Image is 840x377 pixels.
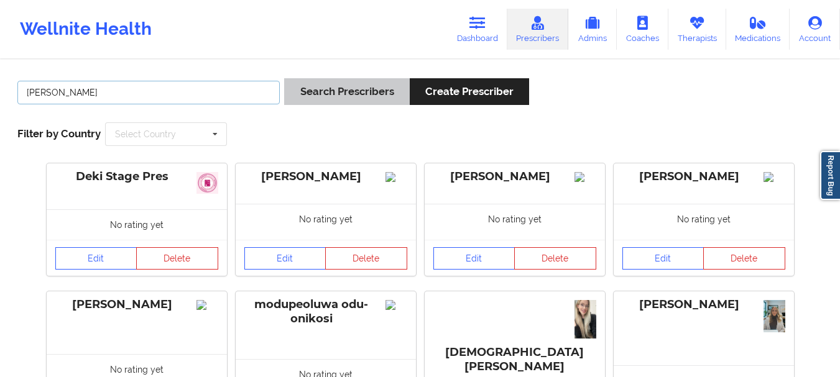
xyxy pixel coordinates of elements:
div: No rating yet [47,209,227,240]
img: 0052e3ff-777b-4aca-b0e1-080d590c5aa1_IMG_7016.JPG [575,300,596,338]
div: Deki Stage Pres [55,170,218,184]
span: Filter by Country [17,127,101,140]
a: Dashboard [448,9,507,50]
button: Delete [136,247,218,270]
div: [PERSON_NAME] [244,170,407,184]
img: Image%2Fplaceholer-image.png [385,300,407,310]
button: Delete [514,247,596,270]
div: modupeoluwa odu-onikosi [244,298,407,326]
img: Image%2Fplaceholer-image.png [764,172,785,182]
a: Account [790,9,840,50]
a: Medications [726,9,790,50]
img: 0483450a-f106-49e5-a06f-46585b8bd3b5_slack_1.jpg [196,172,218,194]
a: Edit [55,247,137,270]
button: Search Prescribers [284,78,409,105]
img: 7794b820-3688-45ec-81e0-f9b79cbbaf67_IMG_9524.png [764,300,785,333]
a: Report Bug [820,151,840,200]
button: Delete [325,247,407,270]
div: [PERSON_NAME] [55,298,218,312]
div: [PERSON_NAME] [622,170,785,184]
input: Search Keywords [17,81,280,104]
img: Image%2Fplaceholer-image.png [196,300,218,310]
div: [PERSON_NAME] [622,298,785,312]
div: [PERSON_NAME] [433,170,596,184]
div: [DEMOGRAPHIC_DATA][PERSON_NAME] [433,298,596,374]
a: Edit [244,247,326,270]
a: Edit [433,247,515,270]
a: Coaches [617,9,668,50]
a: Edit [622,247,704,270]
img: Image%2Fplaceholer-image.png [575,172,596,182]
div: Select Country [115,130,176,139]
div: No rating yet [236,204,416,240]
a: Prescribers [507,9,569,50]
a: Admins [568,9,617,50]
button: Create Prescriber [410,78,529,105]
div: No rating yet [614,204,794,240]
a: Therapists [668,9,726,50]
button: Delete [703,247,785,270]
div: No rating yet [425,204,605,240]
img: Image%2Fplaceholer-image.png [385,172,407,182]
